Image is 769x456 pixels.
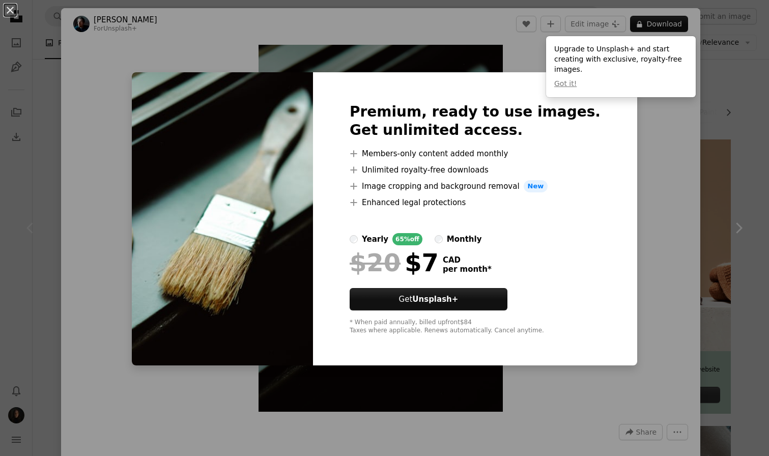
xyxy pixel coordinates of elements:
[350,288,507,310] a: GetUnsplash+
[392,233,422,245] div: 65% off
[350,103,601,139] h2: Premium, ready to use images. Get unlimited access.
[132,72,313,365] img: premium_photo-1666670725045-618156630b81
[524,180,548,192] span: New
[546,36,696,97] div: Upgrade to Unsplash+ and start creating with exclusive, royalty-free images.
[350,249,439,276] div: $7
[350,164,601,176] li: Unlimited royalty-free downloads
[350,148,601,160] li: Members-only content added monthly
[362,233,388,245] div: yearly
[350,235,358,243] input: yearly65%off
[350,249,401,276] span: $20
[435,235,443,243] input: monthly
[350,196,601,209] li: Enhanced legal protections
[350,319,601,335] div: * When paid annually, billed upfront $84 Taxes where applicable. Renews automatically. Cancel any...
[350,180,601,192] li: Image cropping and background removal
[443,265,492,274] span: per month *
[443,255,492,265] span: CAD
[412,295,458,304] strong: Unsplash+
[447,233,482,245] div: monthly
[554,79,577,89] button: Got it!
